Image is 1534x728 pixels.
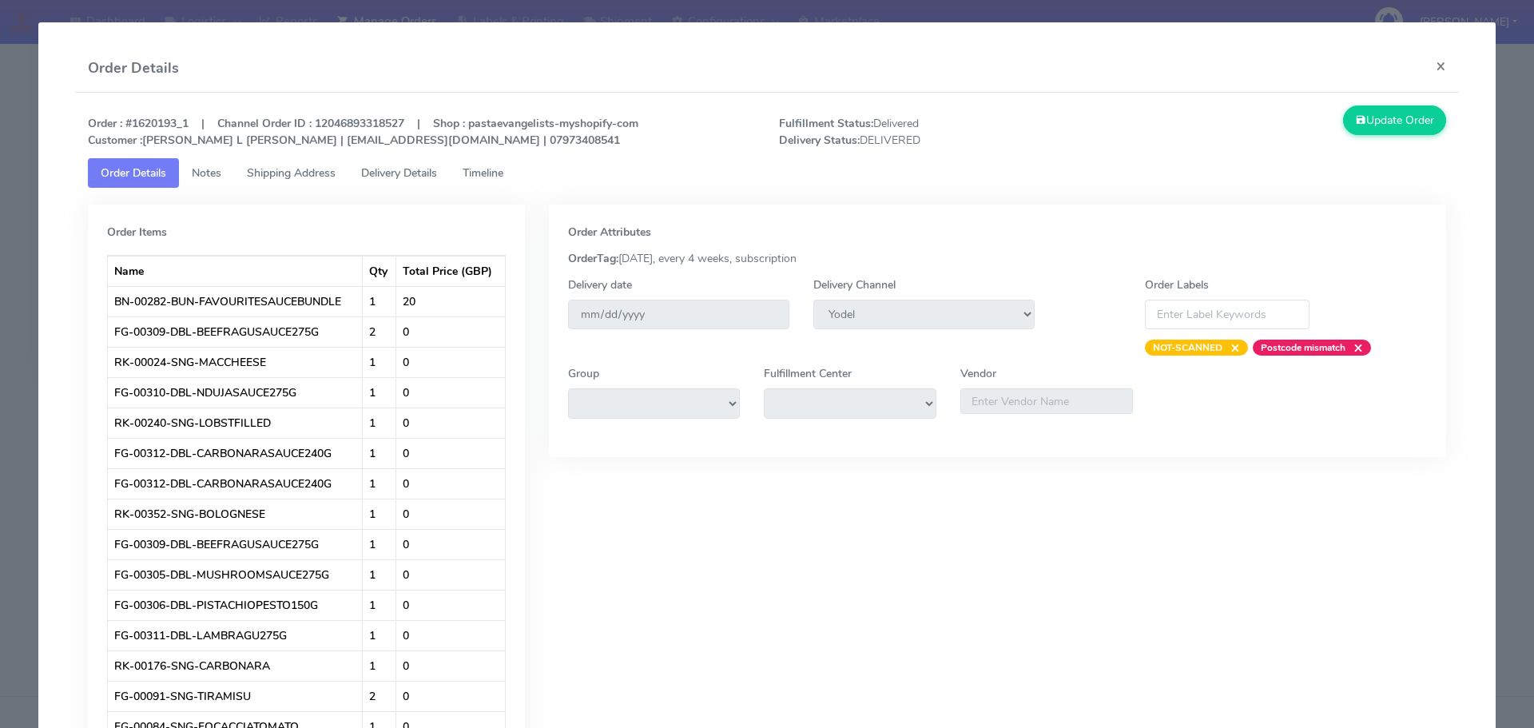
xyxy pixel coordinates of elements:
[363,590,396,620] td: 1
[88,158,1447,188] ul: Tabs
[396,256,505,286] th: Total Price (GBP)
[568,225,651,240] strong: Order Attributes
[108,438,363,468] td: FG-00312-DBL-CARBONARASAUCE240G
[1222,340,1240,356] span: ×
[1153,341,1222,354] strong: NOT-SCANNED
[396,316,505,347] td: 0
[108,559,363,590] td: FG-00305-DBL-MUSHROOMSAUCE275G
[463,165,503,181] span: Timeline
[108,620,363,650] td: FG-00311-DBL-LAMBRAGU275G
[108,347,363,377] td: RK-00024-SNG-MACCHEESE
[1261,341,1345,354] strong: Postcode mismatch
[568,251,618,266] strong: OrderTag:
[1343,105,1447,135] button: Update Order
[107,225,167,240] strong: Order Items
[108,681,363,711] td: FG-00091-SNG-TIRAMISU
[363,529,396,559] td: 1
[568,365,599,382] label: Group
[396,559,505,590] td: 0
[396,620,505,650] td: 0
[108,408,363,438] td: RK-00240-SNG-LOBSTFILLED
[363,468,396,499] td: 1
[363,499,396,529] td: 1
[396,286,505,316] td: 20
[396,468,505,499] td: 0
[363,286,396,316] td: 1
[108,256,363,286] th: Name
[108,316,363,347] td: FG-00309-DBL-BEEFRAGUSAUCE275G
[396,377,505,408] td: 0
[779,133,860,148] strong: Delivery Status:
[396,650,505,681] td: 0
[960,365,996,382] label: Vendor
[88,58,179,79] h4: Order Details
[1145,276,1209,293] label: Order Labels
[396,590,505,620] td: 0
[556,250,1440,267] div: [DATE], every 4 weeks, subscription
[192,165,221,181] span: Notes
[396,529,505,559] td: 0
[396,347,505,377] td: 0
[363,650,396,681] td: 1
[363,377,396,408] td: 1
[813,276,896,293] label: Delivery Channel
[363,316,396,347] td: 2
[363,408,396,438] td: 1
[1145,300,1309,329] input: Enter Label Keywords
[396,408,505,438] td: 0
[101,165,166,181] span: Order Details
[396,499,505,529] td: 0
[88,133,142,148] strong: Customer :
[396,681,505,711] td: 0
[108,468,363,499] td: FG-00312-DBL-CARBONARASAUCE240G
[363,438,396,468] td: 1
[363,347,396,377] td: 1
[108,590,363,620] td: FG-00306-DBL-PISTACHIOPESTO150G
[960,388,1133,414] input: Enter Vendor Name
[361,165,437,181] span: Delivery Details
[108,377,363,408] td: FG-00310-DBL-NDUJASAUCE275G
[1345,340,1363,356] span: ×
[767,115,1113,149] span: Delivered DELIVERED
[363,620,396,650] td: 1
[88,116,638,148] strong: Order : #1620193_1 | Channel Order ID : 12046893318527 | Shop : pastaevangelists-myshopify-com [P...
[363,681,396,711] td: 2
[108,650,363,681] td: RK-00176-SNG-CARBONARA
[247,165,336,181] span: Shipping Address
[764,365,852,382] label: Fulfillment Center
[568,276,632,293] label: Delivery date
[1423,45,1459,87] button: Close
[363,256,396,286] th: Qty
[108,286,363,316] td: BN-00282-BUN-FAVOURITESAUCEBUNDLE
[363,559,396,590] td: 1
[108,499,363,529] td: RK-00352-SNG-BOLOGNESE
[396,438,505,468] td: 0
[779,116,873,131] strong: Fulfillment Status:
[108,529,363,559] td: FG-00309-DBL-BEEFRAGUSAUCE275G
